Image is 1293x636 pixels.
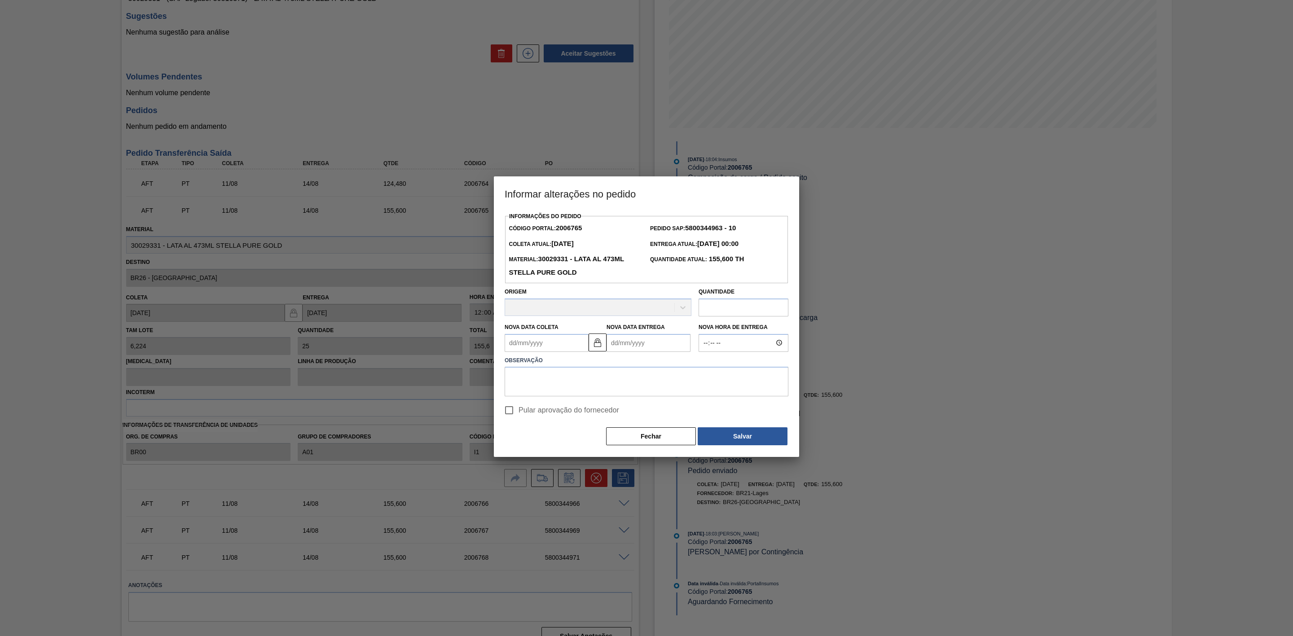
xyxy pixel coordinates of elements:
label: Nova Data Entrega [607,324,665,330]
span: Código Portal: [509,225,582,232]
img: locked [592,337,603,348]
button: Salvar [698,427,787,445]
label: Informações do Pedido [509,213,581,219]
span: Quantidade Atual: [650,256,744,263]
span: Material: [509,256,624,276]
button: locked [589,333,607,351]
h3: Informar alterações no pedido [494,176,799,211]
span: Entrega Atual: [650,241,739,247]
input: dd/mm/yyyy [505,334,589,352]
input: dd/mm/yyyy [607,334,690,352]
label: Quantidade [699,289,734,295]
button: Fechar [606,427,696,445]
label: Observação [505,354,788,367]
strong: 155,600 TH [707,255,744,263]
span: Pular aprovação do fornecedor [519,405,619,416]
strong: [DATE] 00:00 [697,240,739,247]
strong: 30029331 - LATA AL 473ML STELLA PURE GOLD [509,255,624,276]
strong: 2006765 [556,224,582,232]
strong: [DATE] [551,240,574,247]
label: Nova Data Coleta [505,324,559,330]
span: Pedido SAP: [650,225,736,232]
label: Origem [505,289,527,295]
strong: 5800344963 - 10 [685,224,736,232]
span: Coleta Atual: [509,241,573,247]
label: Nova Hora de Entrega [699,321,788,334]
